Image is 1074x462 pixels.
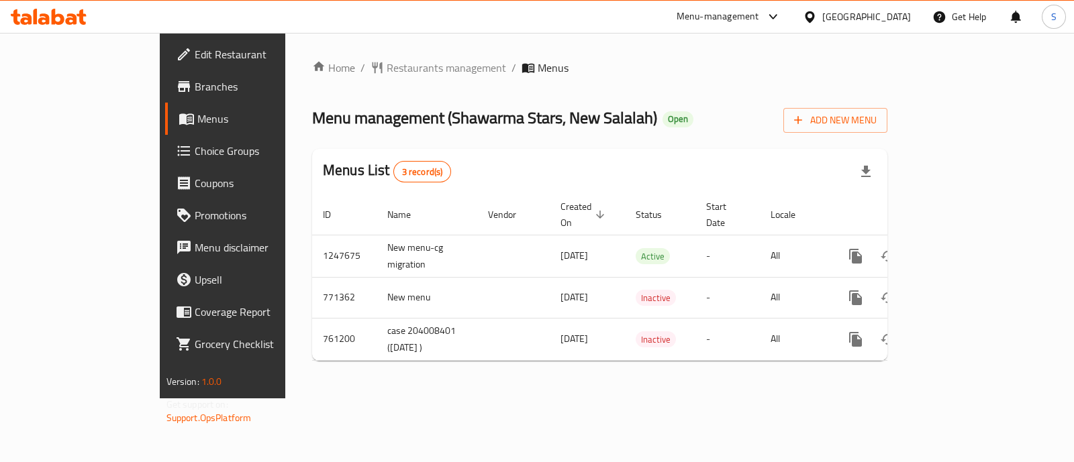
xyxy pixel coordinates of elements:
[165,70,339,103] a: Branches
[195,239,328,255] span: Menu disclaimer
[636,290,676,306] div: Inactive
[165,103,339,135] a: Menus
[760,318,829,360] td: All
[387,207,428,223] span: Name
[195,143,328,159] span: Choice Groups
[165,135,339,167] a: Choice Groups
[165,38,339,70] a: Edit Restaurant
[197,111,328,127] span: Menus
[663,113,693,125] span: Open
[165,296,339,328] a: Coverage Report
[165,231,339,264] a: Menu disclaimer
[195,304,328,320] span: Coverage Report
[771,207,813,223] span: Locale
[822,9,911,24] div: [GEOGRAPHIC_DATA]
[166,373,199,390] span: Version:
[371,60,506,76] a: Restaurants management
[312,103,657,133] span: Menu management ( Shawarma Stars, New Salalah )
[312,277,377,318] td: 771362
[387,60,506,76] span: Restaurants management
[166,409,252,426] a: Support.OpsPlatform
[783,108,887,133] button: Add New Menu
[312,60,887,76] nav: breadcrumb
[377,277,477,318] td: New menu
[636,332,676,347] span: Inactive
[488,207,534,223] span: Vendor
[393,161,452,182] div: Total records count
[677,9,759,25] div: Menu-management
[760,235,829,277] td: All
[872,282,904,314] button: Change Status
[323,207,348,223] span: ID
[312,194,979,361] table: enhanced table
[695,235,760,277] td: -
[511,60,516,76] li: /
[560,288,588,306] span: [DATE]
[695,277,760,318] td: -
[201,373,222,390] span: 1.0.0
[360,60,365,76] li: /
[840,240,872,272] button: more
[829,194,979,235] th: Actions
[706,198,744,231] span: Start Date
[760,277,829,318] td: All
[794,112,877,129] span: Add New Menu
[312,318,377,360] td: 761200
[195,207,328,223] span: Promotions
[166,396,228,413] span: Get support on:
[636,249,670,264] span: Active
[560,198,609,231] span: Created On
[840,282,872,314] button: more
[1051,9,1057,24] span: S
[195,46,328,62] span: Edit Restaurant
[165,167,339,199] a: Coupons
[323,160,451,182] h2: Menus List
[538,60,569,76] span: Menus
[560,330,588,347] span: [DATE]
[195,272,328,288] span: Upsell
[377,235,477,277] td: New menu-cg migration
[872,240,904,272] button: Change Status
[195,175,328,191] span: Coupons
[165,264,339,296] a: Upsell
[663,111,693,127] div: Open
[872,323,904,355] button: Change Status
[636,290,676,306] span: Inactive
[165,199,339,231] a: Promotions
[312,235,377,277] td: 1247675
[636,248,670,264] div: Active
[840,323,872,355] button: more
[636,207,679,223] span: Status
[377,318,477,360] td: case 204008401 ([DATE] )
[850,156,882,188] div: Export file
[560,247,588,264] span: [DATE]
[195,78,328,95] span: Branches
[165,328,339,360] a: Grocery Checklist
[695,318,760,360] td: -
[394,166,451,178] span: 3 record(s)
[195,336,328,352] span: Grocery Checklist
